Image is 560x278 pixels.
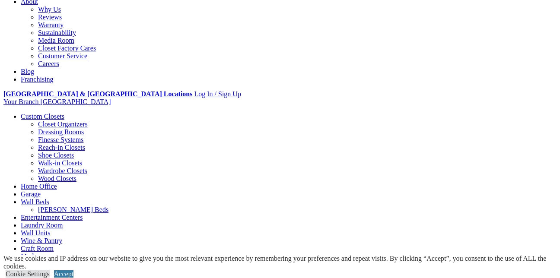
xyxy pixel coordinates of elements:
[21,221,63,229] a: Laundry Room
[38,167,87,174] a: Wardrobe Closets
[38,144,85,151] a: Reach-in Closets
[21,68,34,75] a: Blog
[38,21,64,28] a: Warranty
[38,120,88,128] a: Closet Organizers
[3,98,38,105] span: Your Branch
[3,98,111,105] a: Your Branch [GEOGRAPHIC_DATA]
[194,90,241,98] a: Log In / Sign Up
[38,13,62,21] a: Reviews
[54,270,73,278] a: Accept
[3,90,192,98] a: [GEOGRAPHIC_DATA] & [GEOGRAPHIC_DATA] Locations
[38,44,96,52] a: Closet Factory Cares
[21,190,41,198] a: Garage
[38,175,76,182] a: Wood Closets
[21,253,51,260] a: Mudrooms
[21,76,54,83] a: Franchising
[38,136,83,143] a: Finesse Systems
[38,52,87,60] a: Customer Service
[21,113,64,120] a: Custom Closets
[21,245,54,252] a: Craft Room
[21,229,50,237] a: Wall Units
[3,255,560,270] div: We use cookies and IP address on our website to give you the most relevant experience by remember...
[38,152,74,159] a: Shoe Closets
[38,29,76,36] a: Sustainability
[40,98,111,105] span: [GEOGRAPHIC_DATA]
[21,198,49,205] a: Wall Beds
[21,183,57,190] a: Home Office
[21,237,62,244] a: Wine & Pantry
[6,270,50,278] a: Cookie Settings
[38,159,82,167] a: Walk-in Closets
[38,60,59,67] a: Careers
[38,206,108,213] a: [PERSON_NAME] Beds
[21,214,83,221] a: Entertainment Centers
[38,128,84,136] a: Dressing Rooms
[38,37,74,44] a: Media Room
[38,6,61,13] a: Why Us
